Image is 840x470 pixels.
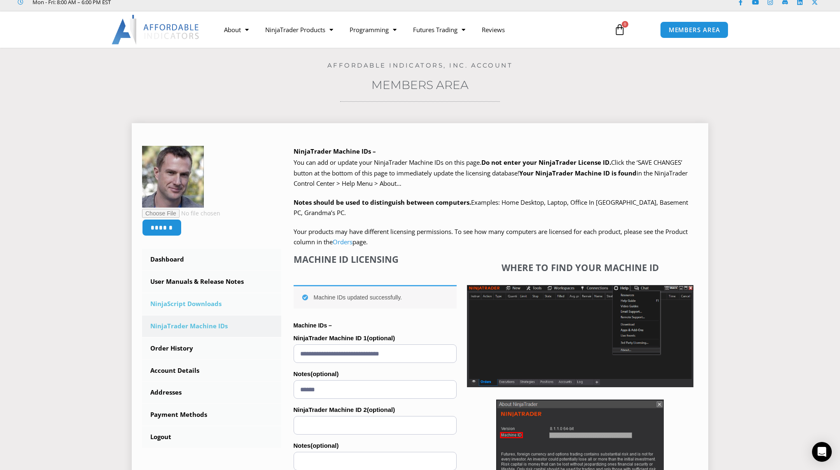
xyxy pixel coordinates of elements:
[474,20,513,39] a: Reviews
[294,404,457,416] label: NinjaTrader Machine ID 2
[333,238,352,246] a: Orders
[142,146,204,208] img: 8ba3ef56e8a0c9d61d9b0b6a2b5fac8dbfba699c4958149fcd50296af297c218
[310,442,338,449] span: (optional)
[327,61,513,69] a: Affordable Indicators, Inc. Account
[341,20,405,39] a: Programming
[294,158,481,166] span: You can add or update your NinjaTrader Machine IDs on this page.
[142,316,281,337] a: NinjaTrader Machine IDs
[216,20,257,39] a: About
[294,254,457,264] h4: Machine ID Licensing
[294,147,376,155] b: NinjaTrader Machine IDs –
[294,285,457,309] div: Machine IDs updated successfully.
[112,15,200,44] img: LogoAI | Affordable Indicators – NinjaTrader
[142,426,281,448] a: Logout
[405,20,474,39] a: Futures Trading
[467,262,693,273] h4: Where to find your Machine ID
[142,360,281,381] a: Account Details
[216,20,604,39] nav: Menu
[669,27,720,33] span: MEMBERS AREA
[294,198,688,217] span: Examples: Home Desktop, Laptop, Office In [GEOGRAPHIC_DATA], Basement PC, Grandma’s PC.
[142,293,281,315] a: NinjaScript Downloads
[371,78,469,92] a: Members Area
[519,169,637,177] strong: Your NinjaTrader Machine ID is found
[481,158,611,166] b: Do not enter your NinjaTrader License ID.
[142,249,281,448] nav: Account pages
[142,249,281,270] a: Dashboard
[467,285,693,387] img: Screenshot 2025-01-17 1155544 | Affordable Indicators – NinjaTrader
[294,198,471,206] strong: Notes should be used to distinguish between computers.
[257,20,341,39] a: NinjaTrader Products
[622,21,628,28] span: 0
[602,18,638,42] a: 0
[142,338,281,359] a: Order History
[660,21,729,38] a: MEMBERS AREA
[294,227,688,246] span: Your products may have different licensing permissions. To see how many computers are licensed fo...
[294,158,688,187] span: Click the ‘SAVE CHANGES’ button at the bottom of this page to immediately update the licensing da...
[142,382,281,403] a: Addresses
[294,440,457,452] label: Notes
[294,322,332,329] strong: Machine IDs –
[367,334,395,341] span: (optional)
[367,406,395,413] span: (optional)
[294,368,457,380] label: Notes
[812,442,832,462] div: Open Intercom Messenger
[310,370,338,377] span: (optional)
[294,332,457,344] label: NinjaTrader Machine ID 1
[142,271,281,292] a: User Manuals & Release Notes
[142,404,281,426] a: Payment Methods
